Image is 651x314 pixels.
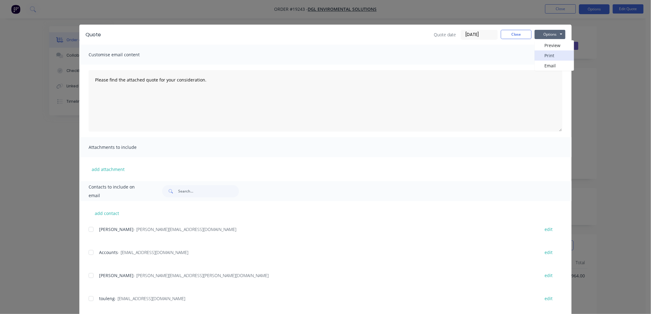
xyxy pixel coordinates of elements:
span: [PERSON_NAME] [99,226,134,232]
button: edit [541,248,557,256]
span: Customise email content [89,50,156,59]
textarea: Please find the attached quote for your consideration. [89,70,562,132]
button: Preview [535,40,574,50]
button: edit [541,294,557,303]
div: Quote [86,31,101,38]
input: Search... [178,185,239,197]
button: add contact [89,209,126,218]
span: Attachments to include [89,143,156,152]
span: touleng [99,296,115,301]
span: - [EMAIL_ADDRESS][DOMAIN_NAME] [118,249,188,255]
button: Email [535,61,574,71]
button: Options [535,30,565,39]
span: Accounts [99,249,118,255]
span: Quote date [434,31,456,38]
button: add attachment [89,165,128,174]
button: Close [501,30,532,39]
span: [PERSON_NAME] [99,272,134,278]
span: - [PERSON_NAME][EMAIL_ADDRESS][DOMAIN_NAME] [134,226,236,232]
button: edit [541,225,557,233]
span: Contacts to include on email [89,183,147,200]
button: edit [541,271,557,280]
span: - [EMAIL_ADDRESS][DOMAIN_NAME] [115,296,185,301]
button: Print [535,50,574,61]
span: - [PERSON_NAME][EMAIL_ADDRESS][PERSON_NAME][DOMAIN_NAME] [134,272,269,278]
